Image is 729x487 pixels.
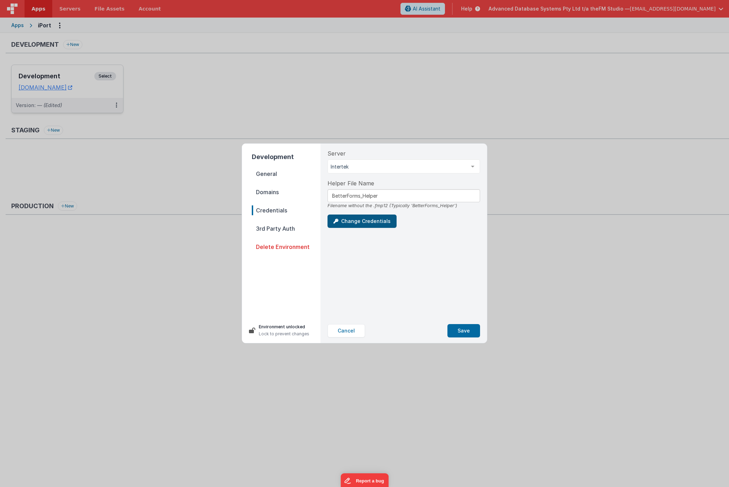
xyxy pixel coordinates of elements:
p: Lock to prevent changes [259,330,309,337]
h2: Development [252,152,320,162]
button: Cancel [328,324,365,337]
span: Helper File Name [328,179,374,187]
input: Enter BetterForms Helper Name [328,189,480,202]
span: Intertek [331,163,466,170]
div: Filename without the .fmp12 (Typically 'BetterForms_Helper') [328,202,480,209]
span: Delete Environment [252,242,320,252]
span: Server [328,149,346,158]
span: General [252,169,320,179]
span: Domains [252,187,320,197]
span: Credentials [252,205,320,215]
button: Save [447,324,480,337]
button: Change Credentials [328,215,397,228]
p: Environment unlocked [259,323,309,330]
span: 3rd Party Auth [252,224,320,233]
